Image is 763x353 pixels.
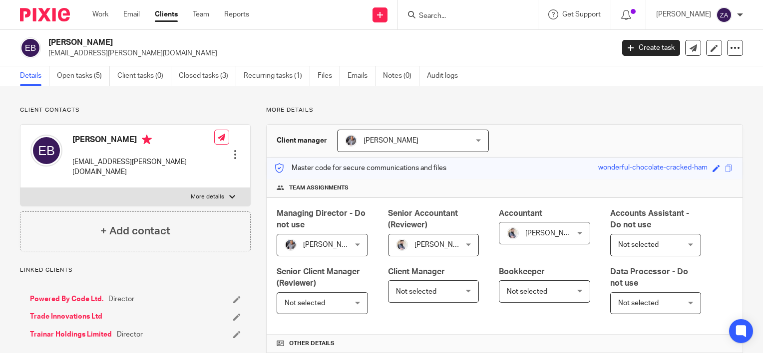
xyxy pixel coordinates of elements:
span: Bookkeeper [499,268,545,276]
a: Team [193,9,209,19]
span: [PERSON_NAME] [414,241,469,248]
p: Client contacts [20,106,251,114]
span: Accountant [499,209,542,217]
span: Not selected [285,300,325,307]
img: svg%3E [716,7,732,23]
a: Trade Innovations Ltd [30,312,102,322]
span: Senior Client Manager (Reviewer) [277,268,360,287]
span: Team assignments [289,184,349,192]
span: Other details [289,340,335,348]
a: Details [20,66,49,86]
a: Client tasks (0) [117,66,171,86]
p: More details [191,193,224,201]
span: [PERSON_NAME] [525,230,580,237]
span: Not selected [396,288,436,295]
img: Pixie%2002.jpg [396,239,408,251]
h4: + Add contact [100,223,170,239]
p: Master code for secure communications and files [274,163,446,173]
span: Client Manager [388,268,445,276]
a: Emails [348,66,376,86]
p: Linked clients [20,266,251,274]
span: [PERSON_NAME] [303,241,358,248]
span: Not selected [618,241,659,248]
img: svg%3E [30,135,62,167]
h4: [PERSON_NAME] [72,135,214,147]
i: Primary [142,135,152,145]
span: Get Support [562,11,601,18]
span: Managing Director - Do not use [277,209,366,229]
a: Reports [224,9,249,19]
p: [EMAIL_ADDRESS][PERSON_NAME][DOMAIN_NAME] [48,48,607,58]
div: wonderful-chocolate-cracked-ham [598,163,708,174]
a: Audit logs [427,66,465,86]
a: Notes (0) [383,66,419,86]
a: Email [123,9,140,19]
img: Pixie%2002.jpg [507,227,519,239]
a: Clients [155,9,178,19]
p: More details [266,106,743,114]
h2: [PERSON_NAME] [48,37,495,48]
a: Trainar Holdings Limited [30,330,112,340]
a: Closed tasks (3) [179,66,236,86]
p: [PERSON_NAME] [656,9,711,19]
span: Senior Accountant (Reviewer) [388,209,458,229]
span: Director [108,294,134,304]
a: Work [92,9,108,19]
span: Director [117,330,143,340]
img: svg%3E [20,37,41,58]
img: -%20%20-%20studio@ingrained.co.uk%20for%20%20-20220223%20at%20101413%20-%201W1A2026.jpg [345,135,357,147]
span: Accounts Assistant - Do not use [610,209,689,229]
h3: Client manager [277,136,327,146]
a: Open tasks (5) [57,66,110,86]
a: Recurring tasks (1) [244,66,310,86]
span: Not selected [507,288,547,295]
a: Powered By Code Ltd. [30,294,103,304]
p: [EMAIL_ADDRESS][PERSON_NAME][DOMAIN_NAME] [72,157,214,177]
span: Not selected [618,300,659,307]
span: Data Processor - Do not use [610,268,688,287]
input: Search [418,12,508,21]
a: Files [318,66,340,86]
a: Create task [622,40,680,56]
img: -%20%20-%20studio@ingrained.co.uk%20for%20%20-20220223%20at%20101413%20-%201W1A2026.jpg [285,239,297,251]
img: Pixie [20,8,70,21]
span: [PERSON_NAME] [364,137,418,144]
